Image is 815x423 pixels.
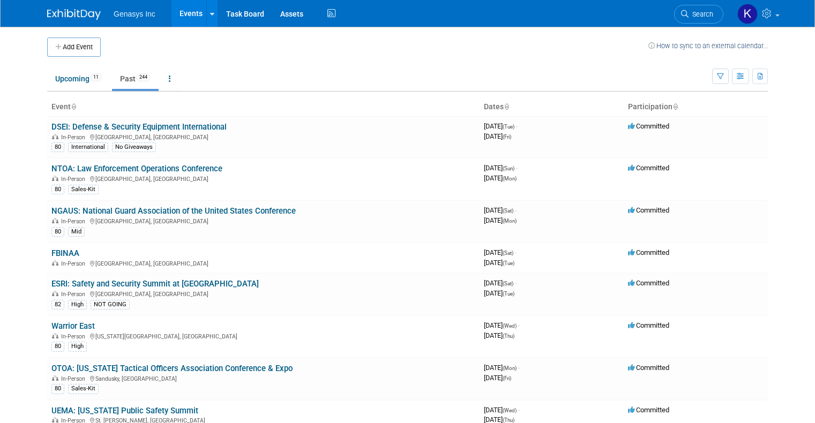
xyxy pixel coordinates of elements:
span: In-Person [61,218,88,225]
div: Sandusky, [GEOGRAPHIC_DATA] [51,374,475,382]
a: Upcoming11 [47,69,110,89]
span: (Wed) [503,407,517,413]
span: [DATE] [484,279,517,287]
span: (Sun) [503,165,514,171]
th: Participation [624,98,768,116]
a: DSEI: Defense & Security Equipment International [51,122,227,132]
span: [DATE] [484,374,511,382]
span: (Tue) [503,291,514,297]
img: In-Person Event [52,417,58,422]
span: (Mon) [503,218,517,224]
a: Past244 [112,69,159,89]
span: In-Person [61,291,88,298]
span: [DATE] [484,174,517,182]
span: (Fri) [503,134,511,140]
span: - [515,279,517,287]
span: - [516,164,518,172]
span: [DATE] [484,364,520,372]
span: [DATE] [484,259,514,267]
span: - [515,248,517,256]
img: ExhibitDay [47,9,101,20]
div: 80 [51,342,64,351]
a: ESRI: Safety and Security Summit at [GEOGRAPHIC_DATA] [51,279,259,289]
div: [GEOGRAPHIC_DATA], [GEOGRAPHIC_DATA] [51,132,475,141]
img: In-Person Event [52,134,58,139]
img: In-Person Event [52,218,58,223]
div: No Giveaways [112,142,156,152]
a: OTOA: [US_STATE] Tactical Officers Association Conference & Expo [51,364,293,373]
span: (Mon) [503,176,517,182]
span: [DATE] [484,321,520,329]
span: [DATE] [484,122,518,130]
span: (Sat) [503,250,513,256]
div: [GEOGRAPHIC_DATA], [GEOGRAPHIC_DATA] [51,174,475,183]
a: NTOA: Law Enforcement Operations Conference [51,164,222,173]
span: - [518,364,520,372]
a: NGAUS: National Guard Association of the United States Conference [51,206,296,216]
a: Sort by Event Name [71,102,76,111]
span: [DATE] [484,132,511,140]
img: In-Person Event [52,291,58,296]
span: Committed [628,321,669,329]
a: Warrior East [51,321,95,331]
div: NOT GOING [91,300,130,309]
span: [DATE] [484,331,514,339]
span: (Mon) [503,365,517,371]
img: In-Person Event [52,333,58,338]
span: Committed [628,364,669,372]
div: Sales-Kit [68,384,99,394]
span: (Tue) [503,260,514,266]
a: Sort by Start Date [504,102,509,111]
a: Search [674,5,723,24]
span: In-Person [61,260,88,267]
div: 80 [51,384,64,394]
span: (Sat) [503,208,513,214]
span: In-Person [61,333,88,340]
span: In-Person [61,134,88,141]
span: [DATE] [484,216,517,224]
span: [DATE] [484,206,517,214]
th: Dates [480,98,624,116]
span: [DATE] [484,406,520,414]
div: International [68,142,108,152]
div: Mid [68,227,85,237]
span: - [518,406,520,414]
span: Committed [628,122,669,130]
a: UEMA: [US_STATE] Public Safety Summit [51,406,198,416]
div: 80 [51,227,64,237]
span: Committed [628,406,669,414]
span: 11 [90,73,102,81]
span: - [515,206,517,214]
span: (Thu) [503,333,514,339]
span: In-Person [61,375,88,382]
div: High [68,342,87,351]
span: Committed [628,279,669,287]
span: (Thu) [503,417,514,423]
th: Event [47,98,480,116]
span: Committed [628,164,669,172]
span: In-Person [61,176,88,183]
img: Kate Lawson [737,4,758,24]
div: [GEOGRAPHIC_DATA], [GEOGRAPHIC_DATA] [51,289,475,298]
span: (Sat) [503,281,513,286]
div: [GEOGRAPHIC_DATA], [GEOGRAPHIC_DATA] [51,259,475,267]
div: 80 [51,142,64,152]
span: (Tue) [503,124,514,130]
div: [US_STATE][GEOGRAPHIC_DATA], [GEOGRAPHIC_DATA] [51,331,475,340]
div: Sales-Kit [68,185,99,194]
div: [GEOGRAPHIC_DATA], [GEOGRAPHIC_DATA] [51,216,475,225]
a: Sort by Participation Type [672,102,678,111]
span: 244 [136,73,151,81]
span: Genasys Inc [114,10,155,18]
span: (Wed) [503,323,517,329]
span: - [516,122,518,130]
div: 82 [51,300,64,309]
span: [DATE] [484,164,518,172]
a: FBINAA [51,248,79,258]
div: 80 [51,185,64,194]
a: How to sync to an external calendar... [648,42,768,50]
span: - [518,321,520,329]
span: (Fri) [503,375,511,381]
span: Committed [628,248,669,256]
img: In-Person Event [52,260,58,266]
